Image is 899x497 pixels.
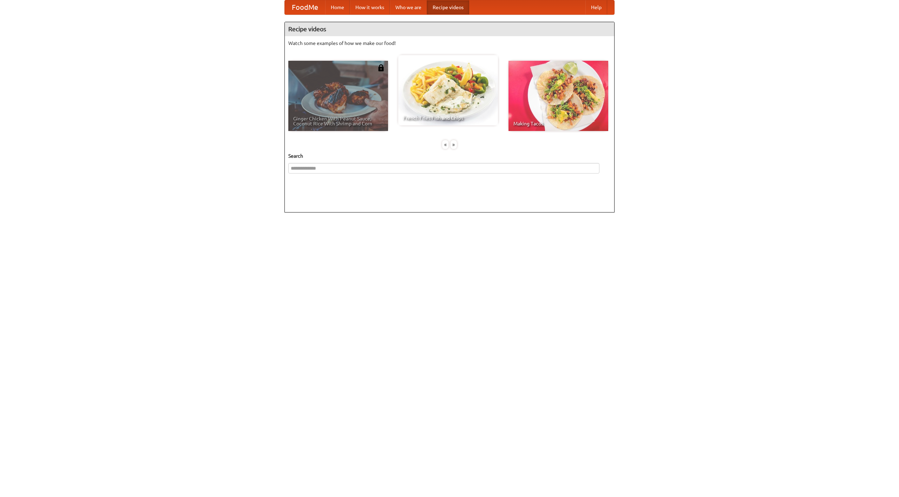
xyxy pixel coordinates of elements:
a: Help [585,0,607,14]
div: « [442,140,448,149]
span: Making Tacos [513,121,603,126]
h4: Recipe videos [285,22,614,36]
a: How it works [350,0,390,14]
p: Watch some examples of how we make our food! [288,40,611,47]
span: French Fries Fish and Chips [403,116,493,120]
a: Making Tacos [508,61,608,131]
div: » [451,140,457,149]
a: Who we are [390,0,427,14]
a: Recipe videos [427,0,469,14]
a: Home [325,0,350,14]
a: French Fries Fish and Chips [398,55,498,125]
a: FoodMe [285,0,325,14]
h5: Search [288,152,611,159]
img: 483408.png [378,64,385,71]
